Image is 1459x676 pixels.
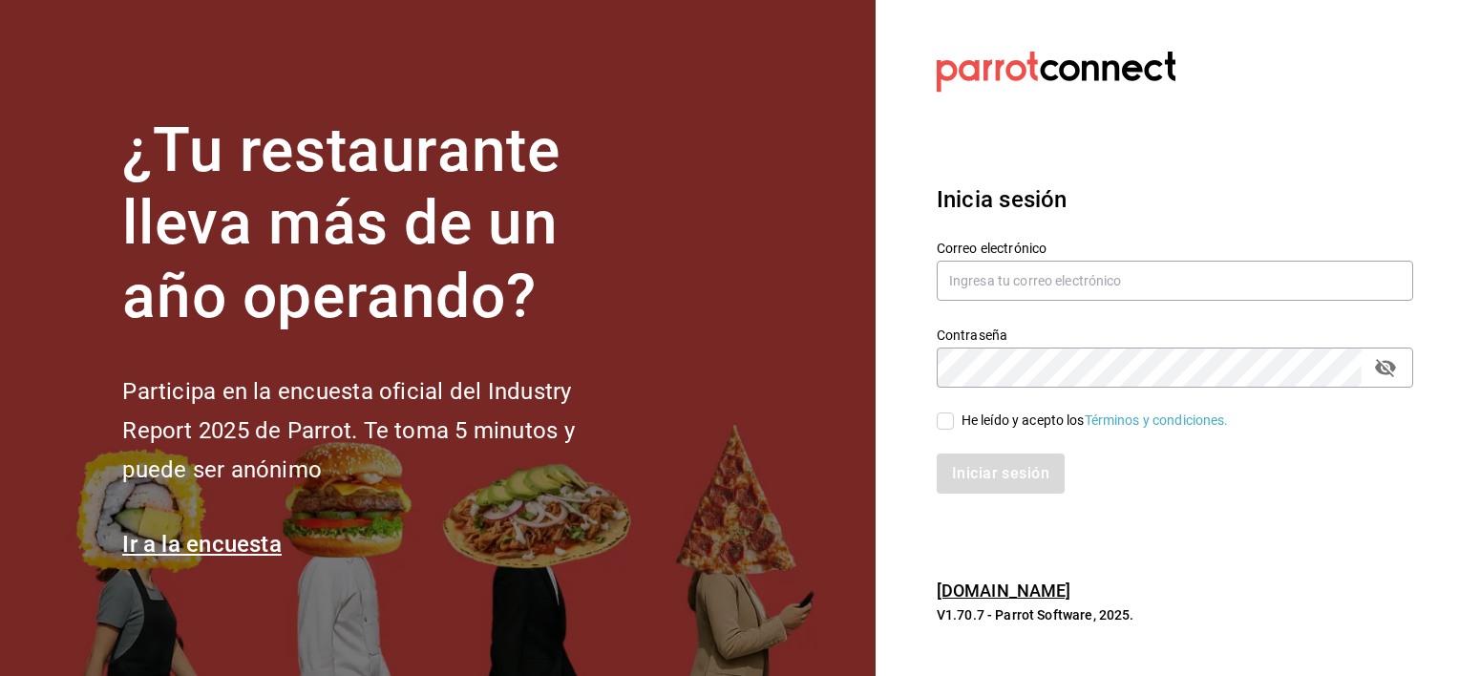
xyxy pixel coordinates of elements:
[962,411,1229,431] div: He leído y acepto los
[122,115,638,334] h1: ¿Tu restaurante lleva más de un año operando?
[1369,351,1402,384] button: passwordField
[937,581,1071,601] a: [DOMAIN_NAME]
[937,605,1413,624] p: V1.70.7 - Parrot Software, 2025.
[937,327,1413,341] label: Contraseña
[937,182,1413,217] h3: Inicia sesión
[122,531,282,558] a: Ir a la encuesta
[937,241,1413,254] label: Correo electrónico
[122,372,638,489] h2: Participa en la encuesta oficial del Industry Report 2025 de Parrot. Te toma 5 minutos y puede se...
[937,261,1413,301] input: Ingresa tu correo electrónico
[1085,412,1229,428] a: Términos y condiciones.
